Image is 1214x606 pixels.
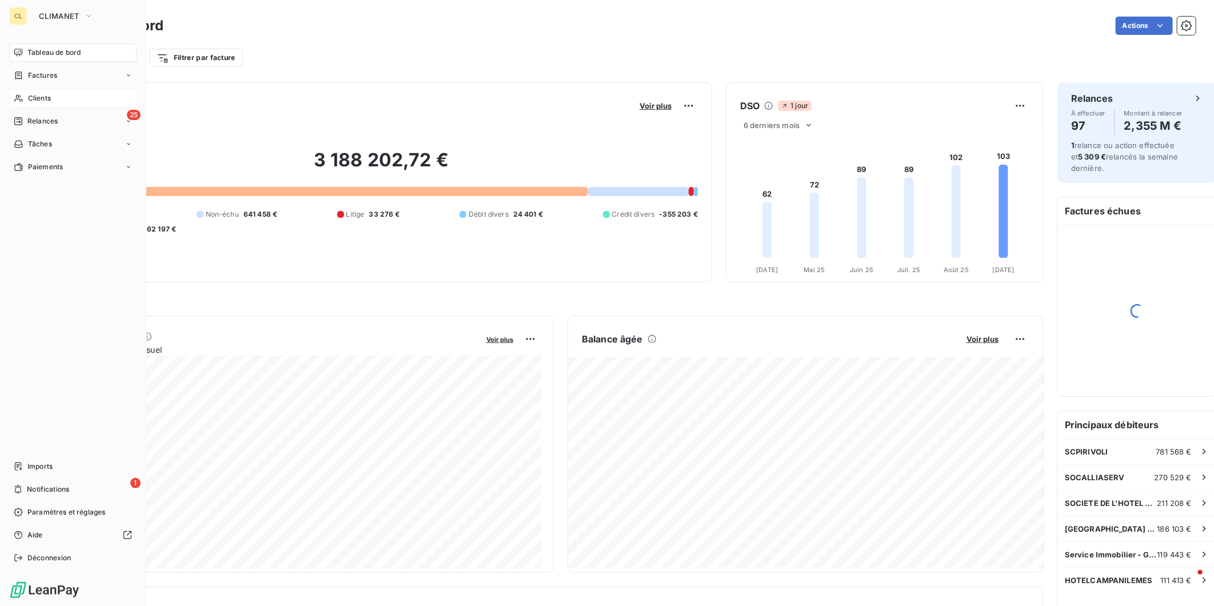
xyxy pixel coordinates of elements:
[1161,576,1192,585] span: 111 413 €
[1071,91,1113,105] h6: Relances
[1157,524,1192,533] span: 186 103 €
[28,139,52,149] span: Tâches
[1071,110,1105,117] span: À effectuer
[369,209,400,220] span: 33 276 €
[850,266,873,274] tspan: Juin 25
[1065,447,1108,456] span: SCPIRIVOLI
[39,11,79,21] span: CLIMANET
[944,266,969,274] tspan: Août 25
[1124,110,1183,117] span: Montant à relancer
[27,530,43,540] span: Aide
[469,209,509,220] span: Débit divers
[486,336,513,344] span: Voir plus
[582,332,643,346] h6: Balance âgée
[27,461,53,472] span: Imports
[1175,567,1203,595] iframe: Intercom live chat
[127,110,141,120] span: 25
[9,7,27,25] div: CL
[963,334,1002,344] button: Voir plus
[1124,117,1183,135] h4: 2,355 M €
[993,266,1015,274] tspan: [DATE]
[28,162,63,172] span: Paiements
[28,93,51,103] span: Clients
[636,101,675,111] button: Voir plus
[804,266,825,274] tspan: Mai 25
[27,553,71,563] span: Déconnexion
[740,99,760,113] h6: DSO
[897,266,920,274] tspan: Juil. 25
[1071,141,1178,173] span: relance ou action effectuée et relancés la semaine dernière.
[65,149,698,183] h2: 3 188 202,72 €
[27,116,58,126] span: Relances
[27,484,69,495] span: Notifications
[27,47,81,58] span: Tableau de bord
[1071,117,1105,135] h4: 97
[483,334,517,344] button: Voir plus
[744,121,800,130] span: 6 derniers mois
[27,507,105,517] span: Paramètres et réglages
[1157,499,1192,508] span: 211 208 €
[640,101,672,110] span: Voir plus
[206,209,239,220] span: Non-échu
[778,101,812,111] span: 1 jour
[65,344,478,356] span: Chiffre d'affaires mensuel
[967,334,999,344] span: Voir plus
[1156,447,1192,456] span: 781 568 €
[143,224,176,234] span: -62 197 €
[1155,473,1192,482] span: 270 529 €
[149,49,243,67] button: Filtrer par facture
[659,209,698,220] span: -355 203 €
[756,266,778,274] tspan: [DATE]
[1065,524,1157,533] span: [GEOGRAPHIC_DATA] NORD INVEST HOTELS
[1078,152,1106,161] span: 5 309 €
[612,209,655,220] span: Crédit divers
[1065,550,1157,559] span: Service Immobilier - Groupe La Maison
[1071,141,1075,150] span: 1
[1065,576,1153,585] span: HOTELCAMPANILEMES
[1065,499,1157,508] span: SOCIETE DE L'HOTEL DU LAC
[243,209,277,220] span: 641 458 €
[513,209,543,220] span: 24 401 €
[130,478,141,488] span: 1
[9,581,80,599] img: Logo LeanPay
[1157,550,1192,559] span: 119 443 €
[9,526,137,544] a: Aide
[28,70,57,81] span: Factures
[1116,17,1173,35] button: Actions
[346,209,365,220] span: Litige
[1065,473,1125,482] span: SOCALLIASERV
